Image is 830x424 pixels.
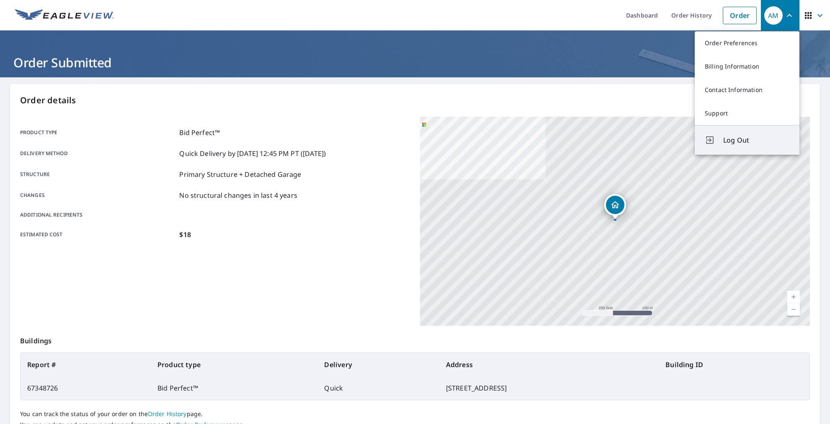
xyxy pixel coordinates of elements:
[20,190,176,200] p: Changes
[723,135,789,145] span: Log Out
[20,410,810,418] p: You can track the status of your order on the page.
[20,128,176,138] p: Product type
[695,125,799,155] button: Log Out
[10,54,820,71] h1: Order Submitted
[151,353,318,376] th: Product type
[179,230,191,240] p: $18
[179,169,301,179] p: Primary Structure + Detached Garage
[695,55,799,78] a: Billing Information
[179,190,297,200] p: No structural changes in last 4 years
[179,128,220,138] p: Bid Perfect™
[20,230,176,240] p: Estimated cost
[695,102,799,125] a: Support
[20,148,176,158] p: Delivery method
[20,94,810,107] p: Order details
[148,410,187,418] a: Order History
[764,6,783,25] div: AM
[15,9,114,22] img: EV Logo
[659,353,809,376] th: Building ID
[20,169,176,179] p: Structure
[787,303,800,316] a: Current Level 17, Zoom Out
[20,326,810,352] p: Buildings
[317,353,439,376] th: Delivery
[439,376,659,400] td: [STREET_ADDRESS]
[787,291,800,303] a: Current Level 17, Zoom In
[695,31,799,55] a: Order Preferences
[21,353,151,376] th: Report #
[21,376,151,400] td: 67348726
[439,353,659,376] th: Address
[179,148,326,158] p: Quick Delivery by [DATE] 12:45 PM PT ([DATE])
[723,7,757,24] a: Order
[695,78,799,102] a: Contact Information
[317,376,439,400] td: Quick
[604,194,626,220] div: Dropped pin, building 1, Residential property, 7354 119th Ave Largo, FL 33773
[20,211,176,219] p: Additional recipients
[151,376,318,400] td: Bid Perfect™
